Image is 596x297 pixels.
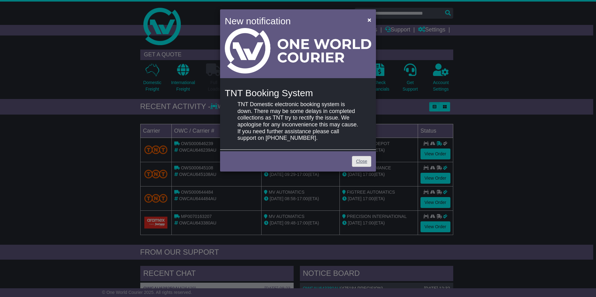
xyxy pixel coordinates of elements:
h4: New notification [225,14,358,28]
p: TNT Domestic electronic booking system is down. There may be some delays in completed collections... [238,101,358,142]
a: Close [352,156,371,167]
button: Close [364,13,374,26]
h4: TNT Booking System [225,88,371,98]
span: × [368,16,371,23]
img: Light [225,28,371,73]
